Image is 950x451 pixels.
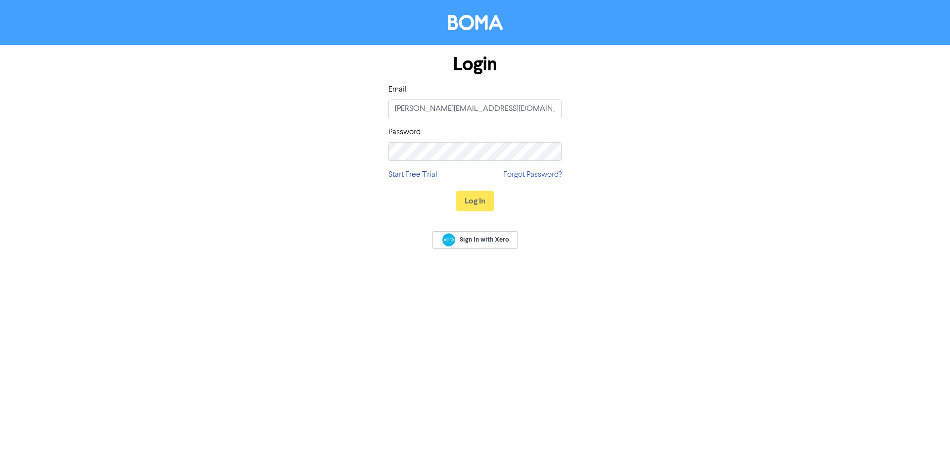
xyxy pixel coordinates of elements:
[388,169,437,181] a: Start Free Trial
[388,84,407,96] label: Email
[432,231,518,249] a: Sign In with Xero
[460,235,509,244] span: Sign In with Xero
[503,169,562,181] a: Forgot Password?
[388,126,421,138] label: Password
[388,53,562,76] h1: Login
[456,191,494,211] button: Log In
[442,233,455,247] img: Xero logo
[448,15,503,30] img: BOMA Logo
